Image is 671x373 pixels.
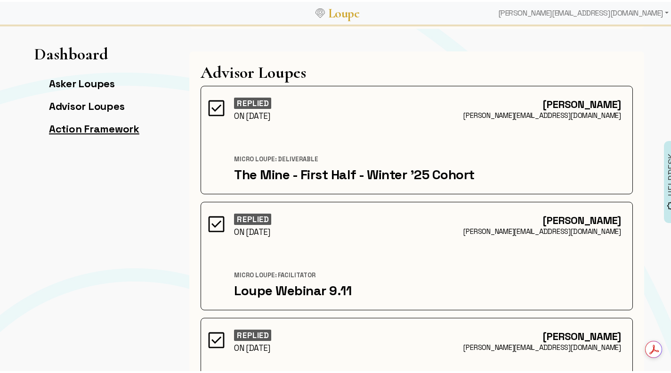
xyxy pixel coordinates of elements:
[34,42,108,62] h1: Dashboard
[49,75,115,88] a: Asker Loupes
[206,96,227,117] img: FFFF
[34,42,139,143] app-left-page-nav: Dashboard
[234,153,621,162] div: Micro Loupe: Deliverable
[234,165,621,181] div: The Mine - First Half - Winter '25 Cohort
[212,341,621,350] div: [PERSON_NAME][EMAIL_ADDRESS][DOMAIN_NAME]
[201,61,633,80] h1: Advisor Loupes
[212,212,621,225] div: [PERSON_NAME]
[206,328,227,349] img: FFFF
[212,96,621,109] div: [PERSON_NAME]
[234,281,621,297] div: Loupe Webinar 9.11
[212,225,621,234] div: [PERSON_NAME][EMAIL_ADDRESS][DOMAIN_NAME]
[212,328,621,341] div: [PERSON_NAME]
[315,7,325,16] img: Loupe Logo
[49,98,124,111] a: Advisor Loupes
[212,109,621,118] div: [PERSON_NAME][EMAIL_ADDRESS][DOMAIN_NAME]
[234,269,621,278] div: Micro Loupe: Facilitator
[325,3,363,20] a: Loupe
[49,120,139,133] a: Action Framework
[206,212,227,233] img: FFFF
